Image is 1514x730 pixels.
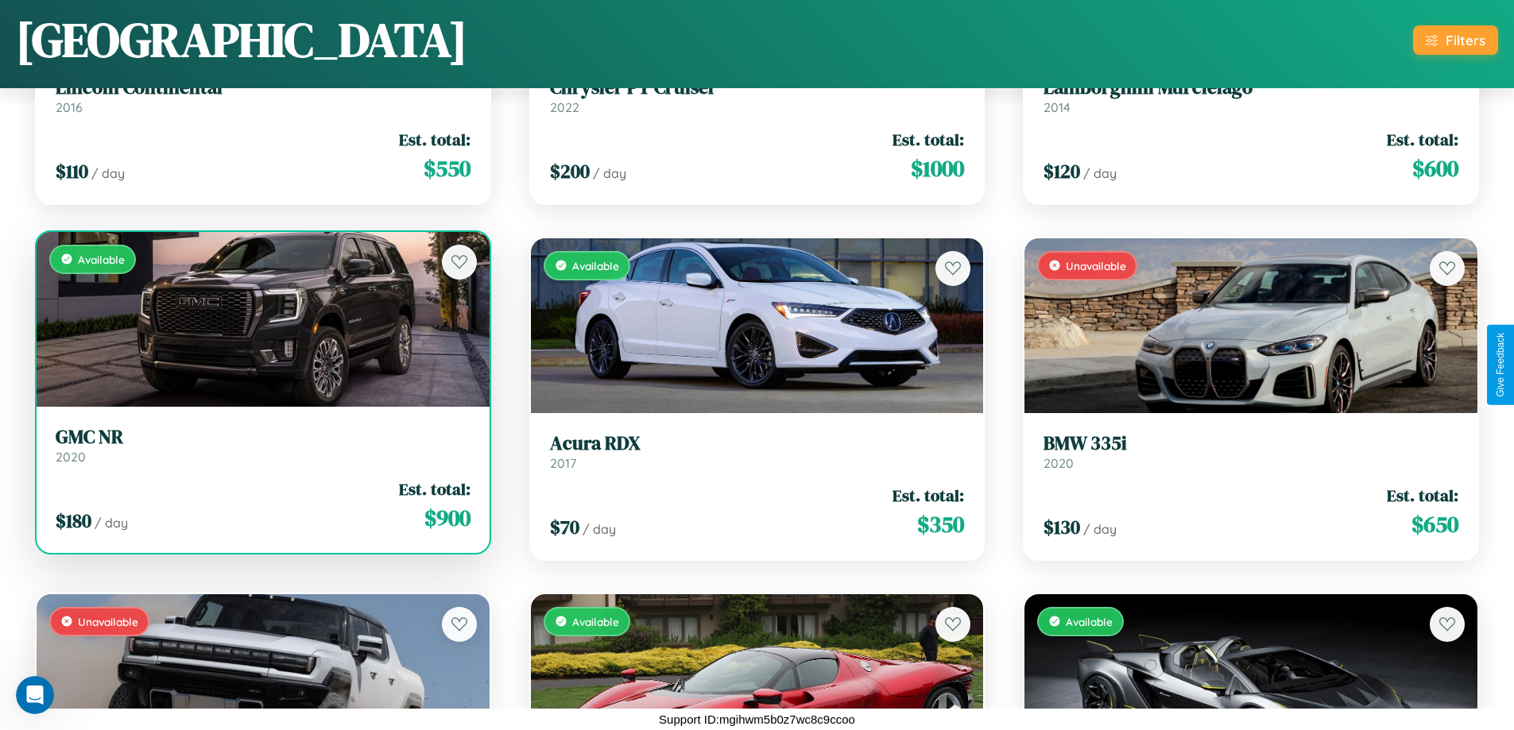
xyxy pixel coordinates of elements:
[550,76,965,99] h3: Chrysler PT Cruiser
[917,508,964,540] span: $ 350
[424,502,470,534] span: $ 900
[1066,615,1113,628] span: Available
[572,615,619,628] span: Available
[56,76,470,115] a: Lincoln Continental2016
[550,432,965,455] h3: Acura RDX
[911,153,964,184] span: $ 1000
[1413,25,1498,55] button: Filters
[550,432,965,471] a: Acura RDX2017
[1044,158,1080,184] span: $ 120
[95,515,128,531] span: / day
[1044,99,1071,115] span: 2014
[1411,508,1458,540] span: $ 650
[550,76,965,115] a: Chrysler PT Cruiser2022
[1044,432,1458,471] a: BMW 335i2020
[56,426,470,449] h3: GMC NR
[893,128,964,151] span: Est. total:
[1044,514,1080,540] span: $ 130
[1044,455,1074,471] span: 2020
[56,76,470,99] h3: Lincoln Continental
[56,508,91,534] span: $ 180
[1387,484,1458,507] span: Est. total:
[1044,76,1458,99] h3: Lamborghini Murcielago
[593,165,626,181] span: / day
[78,253,125,266] span: Available
[1044,432,1458,455] h3: BMW 335i
[1446,32,1485,48] div: Filters
[550,455,576,471] span: 2017
[78,615,138,628] span: Unavailable
[399,477,470,500] span: Est. total:
[1066,259,1126,272] span: Unavailable
[56,426,470,465] a: GMC NR2020
[1083,165,1117,181] span: / day
[424,153,470,184] span: $ 550
[399,128,470,151] span: Est. total:
[572,259,619,272] span: Available
[550,514,579,540] span: $ 70
[16,7,467,72] h1: [GEOGRAPHIC_DATA]
[1083,521,1117,537] span: / day
[659,709,855,730] p: Support ID: mgihwm5b0z7wc8c9ccoo
[550,158,590,184] span: $ 200
[1044,76,1458,115] a: Lamborghini Murcielago2014
[56,158,88,184] span: $ 110
[1412,153,1458,184] span: $ 600
[56,99,83,115] span: 2016
[91,165,125,181] span: / day
[56,449,86,465] span: 2020
[583,521,616,537] span: / day
[16,676,54,714] iframe: Intercom live chat
[893,484,964,507] span: Est. total:
[1387,128,1458,151] span: Est. total:
[550,99,579,115] span: 2022
[1495,333,1506,397] div: Give Feedback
